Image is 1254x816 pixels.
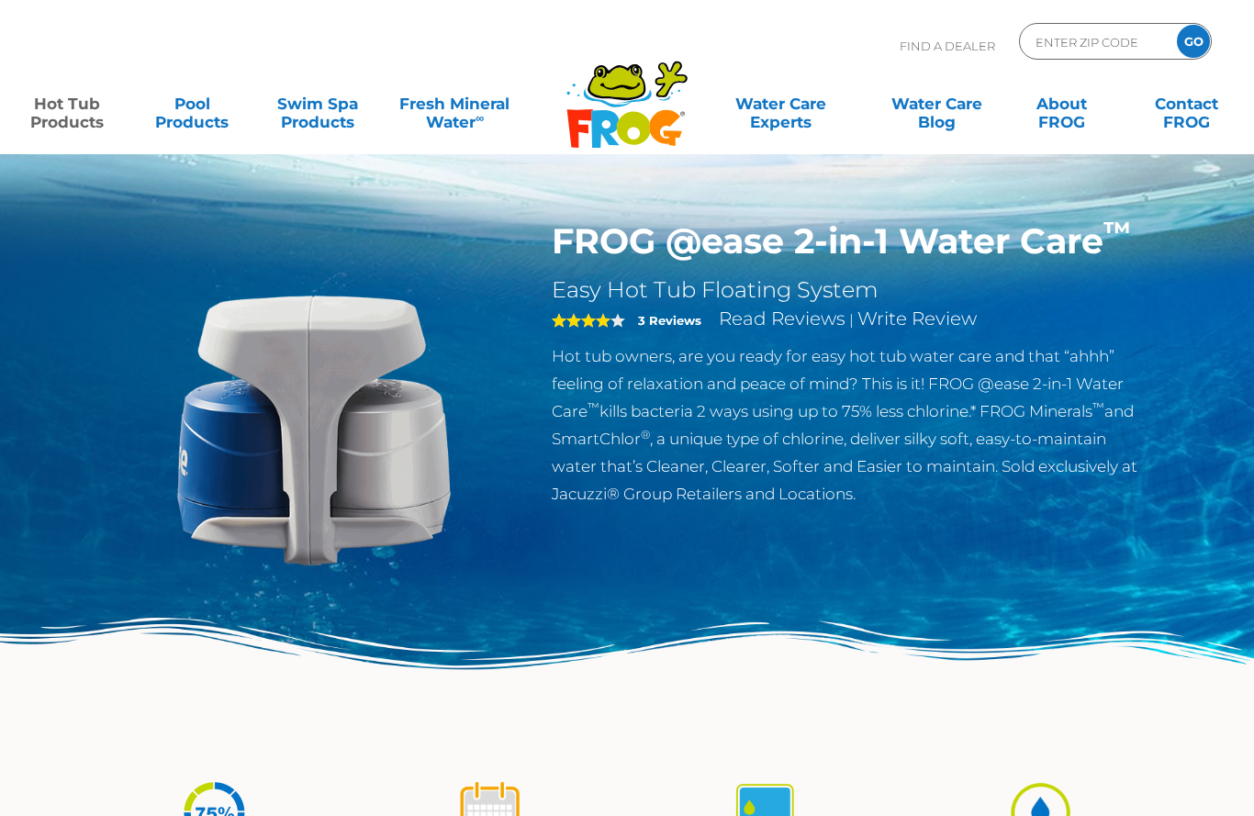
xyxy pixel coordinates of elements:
[143,85,241,122] a: PoolProducts
[1103,215,1131,247] sup: ™
[552,313,610,328] span: 4
[588,400,599,414] sup: ™
[719,307,845,330] a: Read Reviews
[556,37,698,149] img: Frog Products Logo
[849,311,854,329] span: |
[900,23,995,69] p: Find A Dealer
[1013,85,1111,122] a: AboutFROG
[701,85,859,122] a: Water CareExperts
[104,220,524,641] img: @ease-2-in-1-Holder-v2.png
[641,428,650,442] sup: ®
[394,85,516,122] a: Fresh MineralWater∞
[888,85,985,122] a: Water CareBlog
[552,220,1151,263] h1: FROG @ease 2-in-1 Water Care
[18,85,116,122] a: Hot TubProducts
[857,307,977,330] a: Write Review
[552,342,1151,508] p: Hot tub owners, are you ready for easy hot tub water care and that “ahhh” feeling of relaxation a...
[1092,400,1104,414] sup: ™
[1177,25,1210,58] input: GO
[476,111,484,125] sup: ∞
[638,313,701,328] strong: 3 Reviews
[269,85,366,122] a: Swim SpaProducts
[552,276,1151,304] h2: Easy Hot Tub Floating System
[1138,85,1236,122] a: ContactFROG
